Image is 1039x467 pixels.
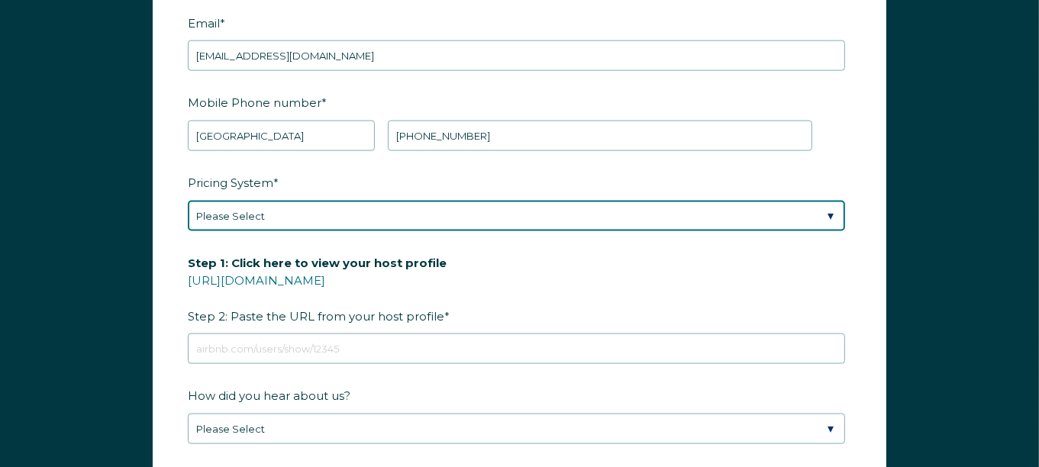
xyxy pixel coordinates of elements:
span: Step 2: Paste the URL from your host profile [188,251,447,328]
span: Step 1: Click here to view your host profile [188,251,447,275]
a: [URL][DOMAIN_NAME] [188,273,325,288]
span: Email [188,11,220,35]
span: Mobile Phone number [188,91,321,114]
input: airbnb.com/users/show/12345 [188,333,845,364]
span: How did you hear about us? [188,384,350,407]
span: Pricing System [188,171,273,195]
